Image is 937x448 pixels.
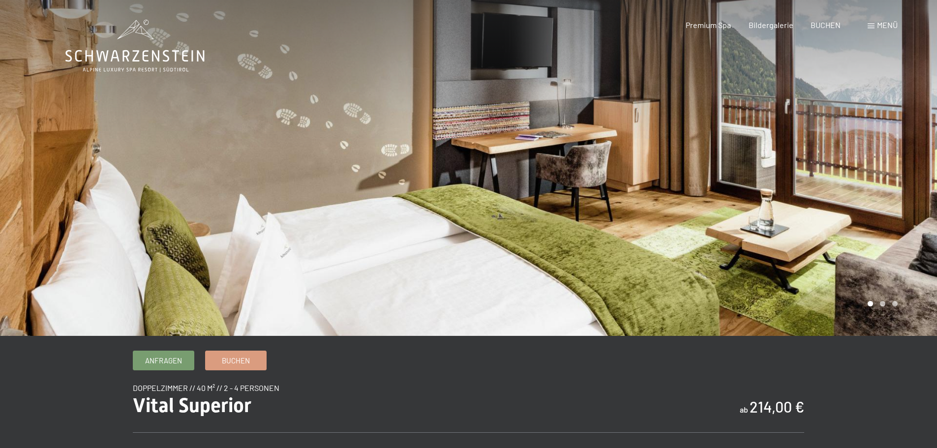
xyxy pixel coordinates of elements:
[877,20,898,30] span: Menü
[811,20,841,30] a: BUCHEN
[222,356,250,366] span: Buchen
[749,20,793,30] a: Bildergalerie
[686,20,731,30] a: Premium Spa
[133,351,194,370] a: Anfragen
[206,351,266,370] a: Buchen
[145,356,182,366] span: Anfragen
[750,398,804,416] b: 214,00 €
[740,405,748,414] span: ab
[133,383,279,392] span: Doppelzimmer // 40 m² // 2 - 4 Personen
[133,394,251,417] span: Vital Superior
